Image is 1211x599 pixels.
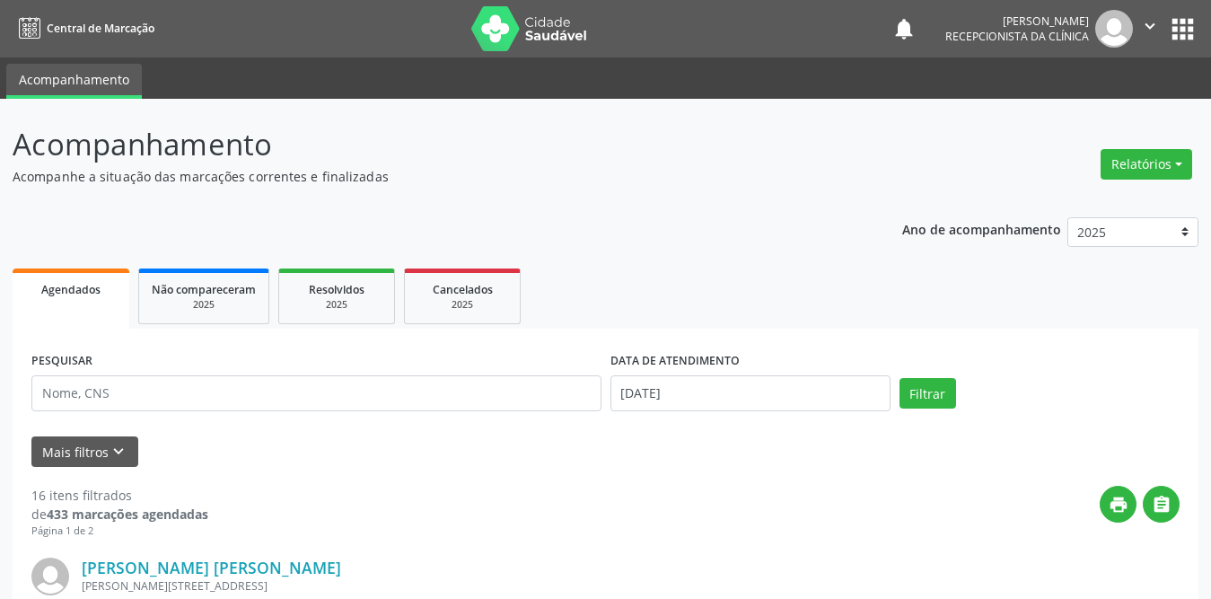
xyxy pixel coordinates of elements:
div: 2025 [292,298,382,312]
span: Cancelados [433,282,493,297]
div: [PERSON_NAME][STREET_ADDRESS] [82,578,910,594]
div: 16 itens filtrados [31,486,208,505]
button: Filtrar [899,378,956,409]
input: Selecione um intervalo [610,375,891,411]
button: Relatórios [1101,149,1192,180]
p: Ano de acompanhamento [902,217,1061,240]
button: apps [1167,13,1198,45]
div: 2025 [417,298,507,312]
span: Não compareceram [152,282,256,297]
button: print [1100,486,1136,523]
p: Acompanhe a situação das marcações correntes e finalizadas [13,167,843,186]
button:  [1143,486,1180,523]
i: print [1109,495,1128,515]
label: PESQUISAR [31,348,92,375]
span: Resolvidos [309,282,364,297]
button: notifications [891,16,917,41]
strong: 433 marcações agendadas [47,506,208,523]
i:  [1140,16,1160,36]
input: Nome, CNS [31,375,601,411]
div: Página 1 de 2 [31,524,208,539]
i: keyboard_arrow_down [109,442,128,462]
div: de [31,505,208,524]
span: Agendados [41,282,101,297]
div: 2025 [152,298,256,312]
span: Recepcionista da clínica [945,29,1089,44]
a: [PERSON_NAME] [PERSON_NAME] [82,558,341,577]
i:  [1152,495,1172,515]
a: Central de Marcação [13,13,154,43]
img: img [1095,10,1133,48]
button:  [1133,10,1167,48]
p: Acompanhamento [13,122,843,167]
span: Central de Marcação [47,21,154,36]
div: [PERSON_NAME] [945,13,1089,29]
label: DATA DE ATENDIMENTO [610,348,740,375]
a: Acompanhamento [6,64,142,99]
button: Mais filtroskeyboard_arrow_down [31,436,138,468]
